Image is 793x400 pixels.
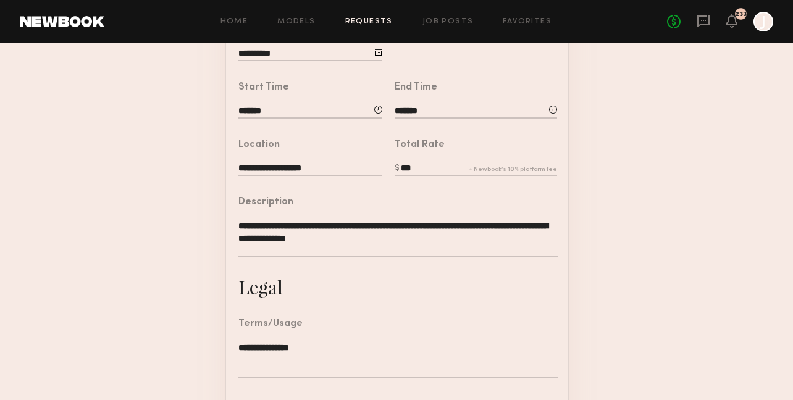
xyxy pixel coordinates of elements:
[395,140,445,150] div: Total Rate
[503,18,552,26] a: Favorites
[238,83,289,93] div: Start Time
[238,198,293,207] div: Description
[238,140,280,150] div: Location
[395,83,437,93] div: End Time
[277,18,315,26] a: Models
[345,18,393,26] a: Requests
[753,12,773,31] a: J
[422,18,474,26] a: Job Posts
[238,275,283,299] div: Legal
[220,18,248,26] a: Home
[735,11,747,18] div: 233
[238,319,303,329] div: Terms/Usage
